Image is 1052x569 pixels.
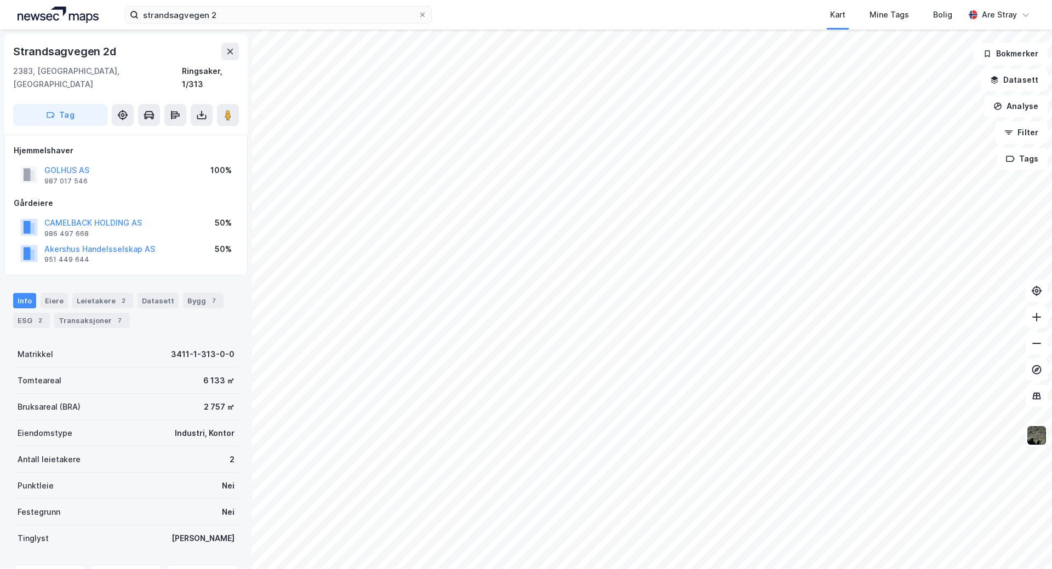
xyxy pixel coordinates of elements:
[114,315,125,326] div: 7
[18,427,72,440] div: Eiendomstype
[13,43,118,60] div: Strandsagvegen 2d
[13,104,107,126] button: Tag
[13,313,50,328] div: ESG
[18,453,81,466] div: Antall leietakere
[182,65,239,91] div: Ringsaker, 1/313
[997,148,1048,170] button: Tags
[215,216,232,229] div: 50%
[222,479,235,492] div: Nei
[18,374,61,387] div: Tomteareal
[18,400,81,413] div: Bruksareal (BRA)
[18,479,54,492] div: Punktleie
[72,293,133,308] div: Leietakere
[54,313,129,328] div: Transaksjoner
[210,164,232,177] div: 100%
[13,65,182,91] div: 2383, [GEOGRAPHIC_DATA], [GEOGRAPHIC_DATA]
[44,255,89,264] div: 951 449 644
[41,293,68,308] div: Eiere
[18,505,60,519] div: Festegrunn
[997,516,1052,569] iframe: Chat Widget
[215,243,232,256] div: 50%
[982,8,1017,21] div: Are Stray
[984,95,1048,117] button: Analyse
[171,348,235,361] div: 3411-1-313-0-0
[35,315,45,326] div: 2
[44,177,88,186] div: 987 017 546
[118,295,129,306] div: 2
[222,505,235,519] div: Nei
[870,8,909,21] div: Mine Tags
[18,7,99,23] img: logo.a4113a55bc3d86da70a041830d287a7e.svg
[175,427,235,440] div: Industri, Kontor
[1026,425,1047,446] img: 9k=
[204,400,235,413] div: 2 757 ㎡
[183,293,224,308] div: Bygg
[13,293,36,308] div: Info
[171,532,235,545] div: [PERSON_NAME]
[981,69,1048,91] button: Datasett
[208,295,219,306] div: 7
[18,532,49,545] div: Tinglyst
[139,7,418,23] input: Søk på adresse, matrikkel, gårdeiere, leietakere eller personer
[933,8,952,21] div: Bolig
[203,374,235,387] div: 6 133 ㎡
[44,229,89,238] div: 986 497 668
[995,122,1048,143] button: Filter
[14,197,238,210] div: Gårdeiere
[18,348,53,361] div: Matrikkel
[230,453,235,466] div: 2
[14,144,238,157] div: Hjemmelshaver
[974,43,1048,65] button: Bokmerker
[138,293,179,308] div: Datasett
[830,8,845,21] div: Kart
